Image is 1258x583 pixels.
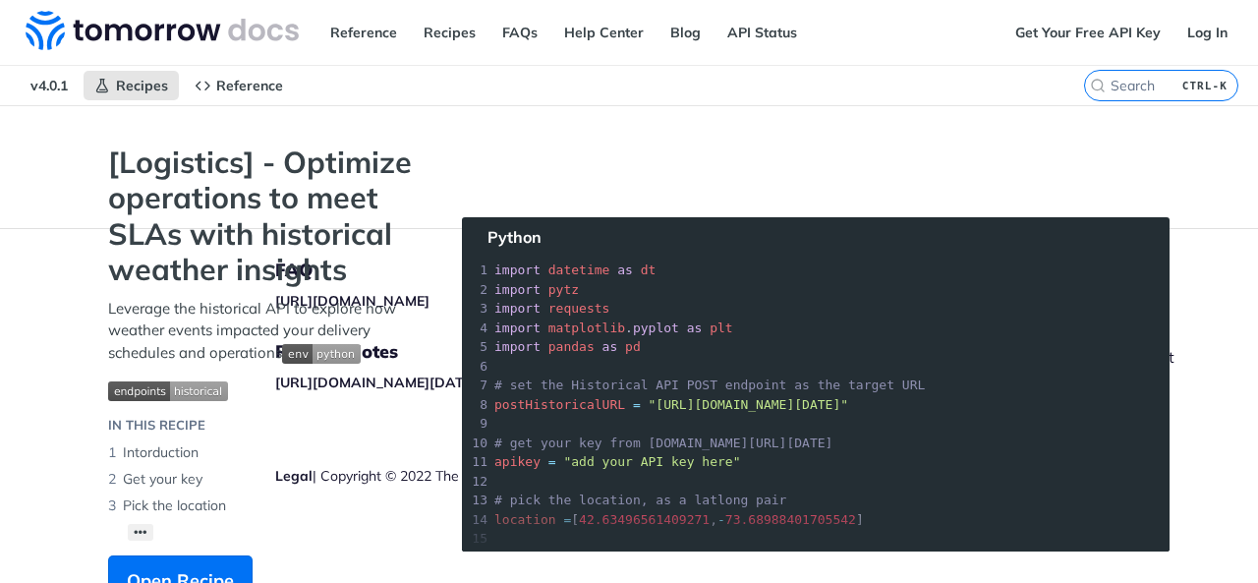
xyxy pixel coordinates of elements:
p: Leverage the historical API to explore how weather events impacted your delivery schedules and op... [108,298,423,365]
img: Tomorrow.io Weather API Docs [26,11,299,50]
span: Expand image [108,379,423,401]
span: Reference [216,77,283,94]
div: IN THIS RECIPE [108,416,205,436]
a: Recipes [84,71,179,100]
a: Reference [319,18,408,47]
a: Recipes [413,18,486,47]
img: env [282,344,361,364]
span: Expand image [282,343,361,362]
strong: [Logistics] - Optimize operations to meet SLAs with historical weather insights [108,145,423,288]
li: Pick the location [108,493,423,519]
li: Intorduction [108,439,423,466]
a: Blog [659,18,712,47]
svg: Search [1090,78,1106,93]
li: Get your key [108,466,423,493]
a: Help Center [553,18,655,47]
span: v4.0.1 [20,71,79,100]
a: API Status [716,18,808,47]
a: Log In [1176,18,1238,47]
a: FAQs [491,18,548,47]
kbd: CTRL-K [1177,76,1232,95]
a: Get Your Free API Key [1004,18,1172,47]
img: endpoint [108,381,228,401]
button: ••• [128,524,153,541]
span: Recipes [116,77,168,94]
a: Reference [184,71,294,100]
